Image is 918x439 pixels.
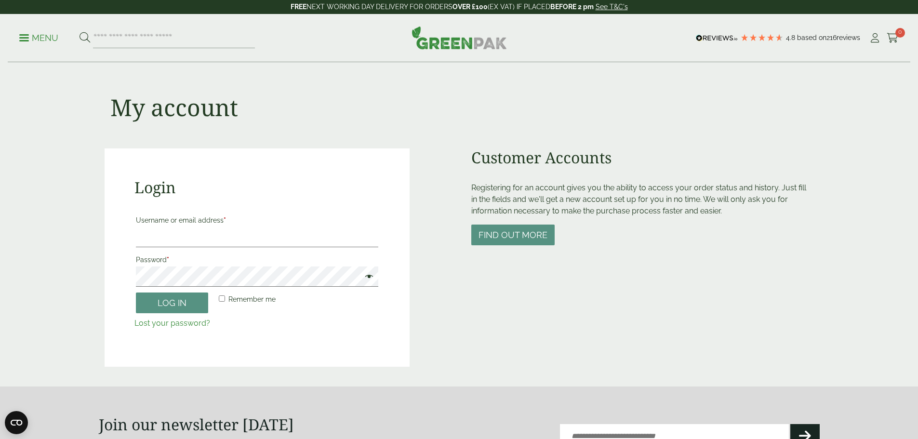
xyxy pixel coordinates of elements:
h2: Customer Accounts [471,148,814,167]
span: reviews [837,34,860,41]
strong: Join our newsletter [DATE] [99,414,294,435]
p: Menu [19,32,58,44]
h2: Login [134,178,380,197]
strong: BEFORE 2 pm [550,3,594,11]
button: Open CMP widget [5,411,28,434]
input: Remember me [219,295,225,302]
a: See T&C's [596,3,628,11]
span: Based on [797,34,826,41]
a: 0 [887,31,899,45]
strong: FREE [291,3,306,11]
img: REVIEWS.io [696,35,738,41]
label: Password [136,253,378,266]
p: Registering for an account gives you the ability to access your order status and history. Just fi... [471,182,814,217]
a: Lost your password? [134,319,210,328]
a: Menu [19,32,58,42]
span: 4.8 [786,34,797,41]
h1: My account [110,93,238,121]
label: Username or email address [136,213,378,227]
button: Find out more [471,225,555,245]
strong: OVER £100 [452,3,488,11]
a: Find out more [471,231,555,240]
button: Log in [136,293,208,313]
span: 216 [826,34,837,41]
i: Cart [887,33,899,43]
div: 4.79 Stars [740,33,784,42]
span: Remember me [228,295,276,303]
span: 0 [895,28,905,38]
i: My Account [869,33,881,43]
img: GreenPak Supplies [412,26,507,49]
